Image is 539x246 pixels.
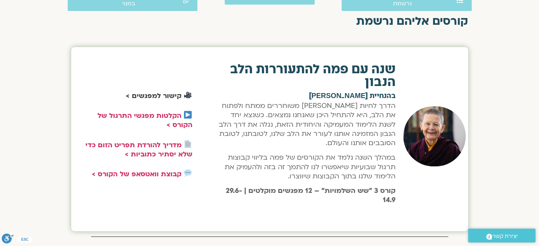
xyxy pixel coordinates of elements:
img: 💬 [184,169,192,177]
img: 🎥 [184,91,192,99]
h2: בהנחיית [PERSON_NAME] [217,92,396,99]
a: קבוצת וואטסאפ של הקורס > [92,170,181,179]
img: ▶️ [184,111,192,119]
a: יצירת קשר [468,229,535,242]
a: הקלטות מפגשי התרגול של הקורס > [97,111,192,130]
p: הדרך לחיות [PERSON_NAME] משוחררים ממתח ולפתוח את הלב, היא להתחיל היכן שאנחנו נמצאים. כשנצא יחד לש... [217,101,396,148]
h2: שנה עם פמה להתעוררות הלב הנבון [217,63,396,88]
span: קורס 3 "שש השלמויות" – 12 מפגשים מוקלטים | 29.6-14.9 [226,186,395,205]
p: במהלך השנה נלמד את הקורסים של פמה בליווי קבוצות תרגול שבועיות שיאפשרו לנו להתמך זה בזה ולהעמיק את... [217,153,396,181]
h2: קורסים אליהם נרשמת [71,15,468,28]
img: 📄 [184,140,192,148]
a: מדריך להורדת תפריט הזום כדי שלא יסתיר כתוביות > [85,141,192,159]
span: יצירת קשר [492,231,518,241]
a: קישור למפגשים > [126,91,181,101]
